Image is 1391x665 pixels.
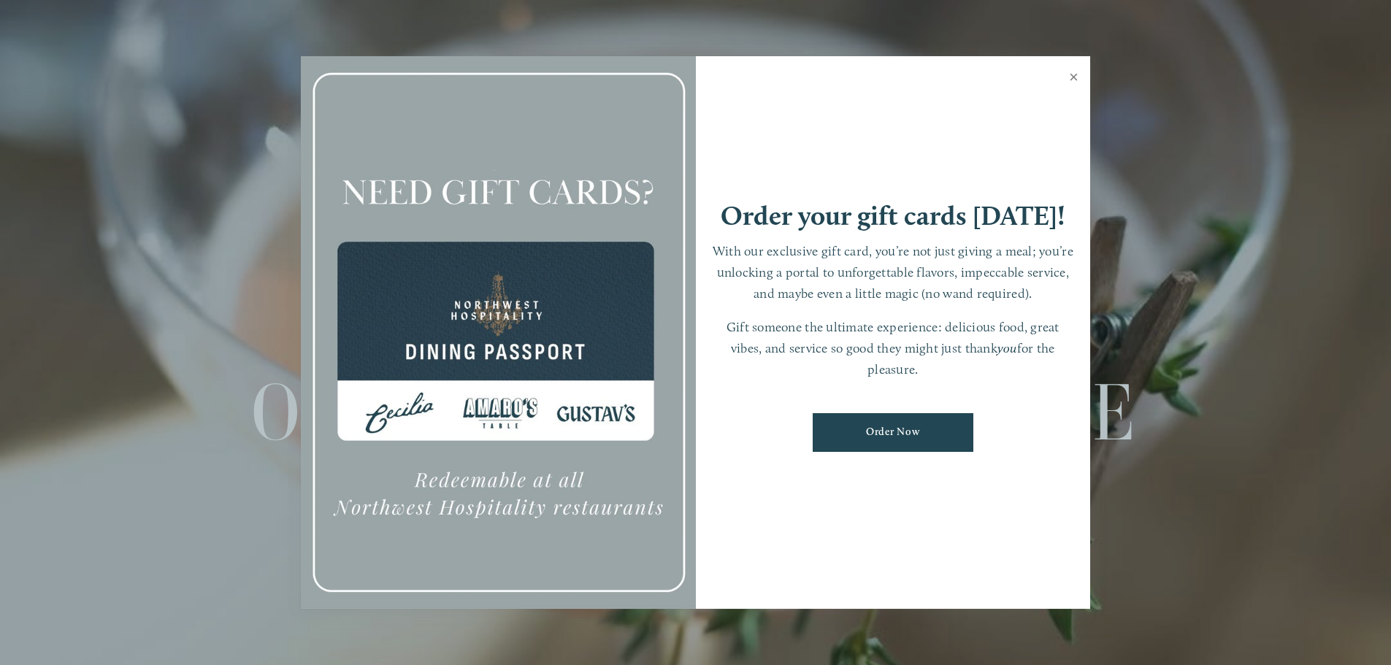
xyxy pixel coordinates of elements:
[813,413,973,452] a: Order Now
[1059,58,1088,99] a: Close
[721,202,1065,229] h1: Order your gift cards [DATE]!
[710,317,1076,380] p: Gift someone the ultimate experience: delicious food, great vibes, and service so good they might...
[710,241,1076,304] p: With our exclusive gift card, you’re not just giving a meal; you’re unlocking a portal to unforge...
[997,340,1017,355] em: you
